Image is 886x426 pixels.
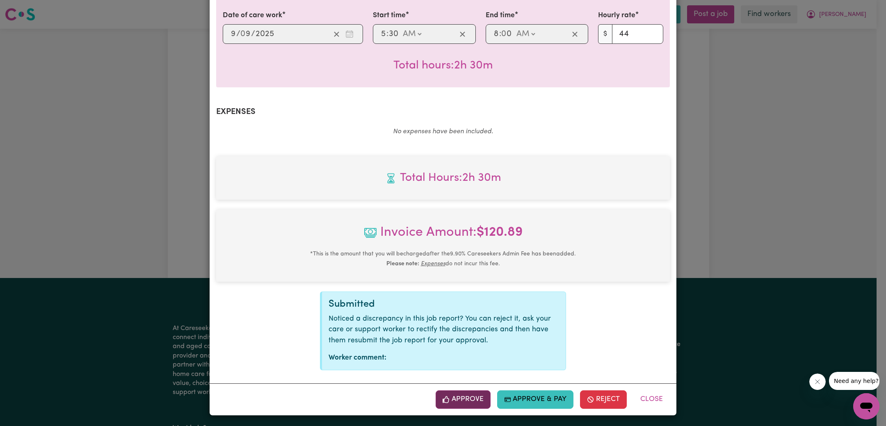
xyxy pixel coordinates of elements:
[251,30,255,39] span: /
[499,30,501,39] span: :
[393,128,493,135] em: No expenses have been included.
[223,169,663,187] span: Total hours worked: 2 hours 30 minutes
[236,30,240,39] span: /
[829,372,879,390] iframe: Message from company
[223,10,282,21] label: Date of care work
[501,30,506,38] span: 0
[241,28,251,40] input: --
[373,10,406,21] label: Start time
[580,390,627,408] button: Reject
[329,299,375,309] span: Submitted
[255,28,274,40] input: ----
[502,28,512,40] input: --
[853,393,879,419] iframe: Button to launch messaging window
[633,390,670,408] button: Close
[497,390,574,408] button: Approve & Pay
[240,30,245,38] span: 0
[486,10,515,21] label: End time
[386,30,388,39] span: :
[598,24,612,44] span: $
[421,261,445,267] u: Expenses
[330,28,343,40] button: Clear date
[477,226,523,239] b: $ 120.89
[216,107,670,117] h2: Expenses
[329,314,559,346] p: Noticed a discrepancy in this job report? You can reject it, ask your care or support worker to r...
[231,28,236,40] input: --
[386,261,419,267] b: Please note:
[310,251,576,267] small: This is the amount that you will be charged after the 9.90 % Careseekers Admin Fee has been added...
[343,28,356,40] button: Enter the date of care work
[493,28,499,40] input: --
[388,28,399,40] input: --
[436,390,491,408] button: Approve
[381,28,386,40] input: --
[329,354,386,361] strong: Worker comment:
[598,10,635,21] label: Hourly rate
[393,60,493,71] span: Total hours worked: 2 hours 30 minutes
[809,374,826,390] iframe: Close message
[223,223,663,249] span: Invoice Amount:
